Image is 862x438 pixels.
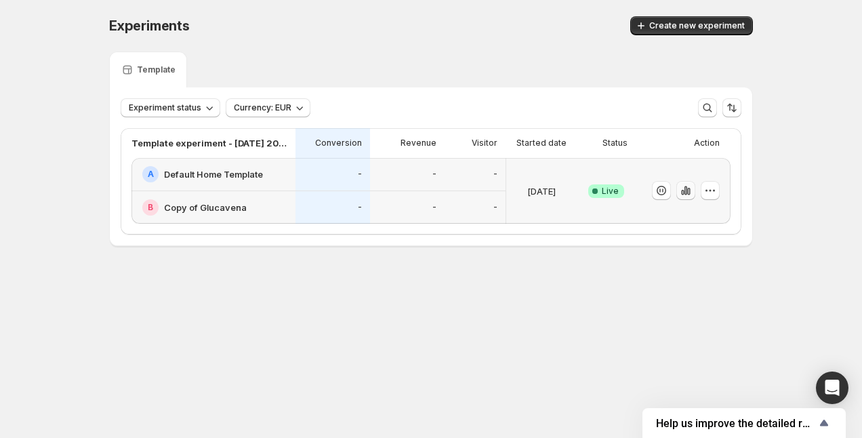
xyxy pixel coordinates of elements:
button: Sort the results [722,98,741,117]
p: [DATE] [527,184,556,198]
h2: B [148,202,153,213]
p: Visitor [472,138,497,148]
p: - [358,169,362,180]
p: - [432,169,436,180]
p: Action [694,138,720,148]
p: Conversion [315,138,362,148]
span: Experiments [109,18,190,34]
button: Create new experiment [630,16,753,35]
span: Currency: EUR [234,102,291,113]
button: Experiment status [121,98,220,117]
p: Template experiment - [DATE] 20:47:58 [131,136,287,150]
div: Open Intercom Messenger [816,372,848,404]
p: - [493,169,497,180]
h2: Copy of Glucavena [164,201,247,214]
p: - [432,202,436,213]
h2: A [148,169,154,180]
p: - [493,202,497,213]
p: Started date [516,138,567,148]
span: Help us improve the detailed report for A/B campaigns [656,417,816,430]
p: - [358,202,362,213]
span: Create new experiment [649,20,745,31]
p: Revenue [401,138,436,148]
p: Template [137,64,176,75]
button: Currency: EUR [226,98,310,117]
span: Experiment status [129,102,201,113]
p: Status [602,138,628,148]
h2: Default Home Template [164,167,263,181]
button: Show survey - Help us improve the detailed report for A/B campaigns [656,415,832,431]
span: Live [602,186,619,197]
